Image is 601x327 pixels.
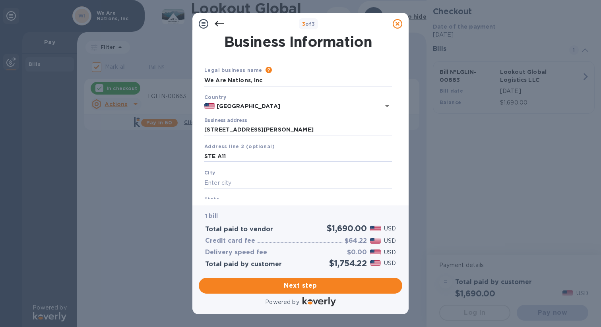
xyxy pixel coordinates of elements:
input: Enter address [204,124,392,136]
img: USD [370,260,381,266]
img: USD [370,250,381,255]
p: USD [384,259,396,267]
p: USD [384,224,396,233]
h3: $64.22 [345,237,367,245]
input: Select country [215,101,370,111]
p: USD [384,248,396,257]
b: State [204,196,219,202]
b: Country [204,94,227,100]
b: of 3 [302,21,315,27]
span: 3 [302,21,305,27]
h2: $1,690.00 [327,223,367,233]
h2: $1,754.22 [329,258,367,268]
img: USD [370,226,381,231]
b: Address line 2 (optional) [204,143,275,149]
h3: Total paid to vendor [205,226,273,233]
input: Enter address line 2 [204,151,392,163]
span: Next step [205,281,396,290]
input: Enter city [204,177,392,189]
h3: Credit card fee [205,237,255,245]
img: USD [370,238,381,244]
input: Enter legal business name [204,75,392,87]
button: Next step [199,278,402,294]
label: Business address [204,118,247,123]
p: USD [384,237,396,245]
h3: Total paid by customer [205,261,282,268]
img: US [204,103,215,109]
b: Legal business name [204,67,262,73]
img: Logo [302,297,336,306]
p: Powered by [265,298,299,306]
h1: Business Information [203,33,394,50]
b: City [204,170,215,176]
button: Open [382,101,393,112]
h3: Delivery speed fee [205,249,267,256]
b: 1 bill [205,213,218,219]
h3: $0.00 [347,249,367,256]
